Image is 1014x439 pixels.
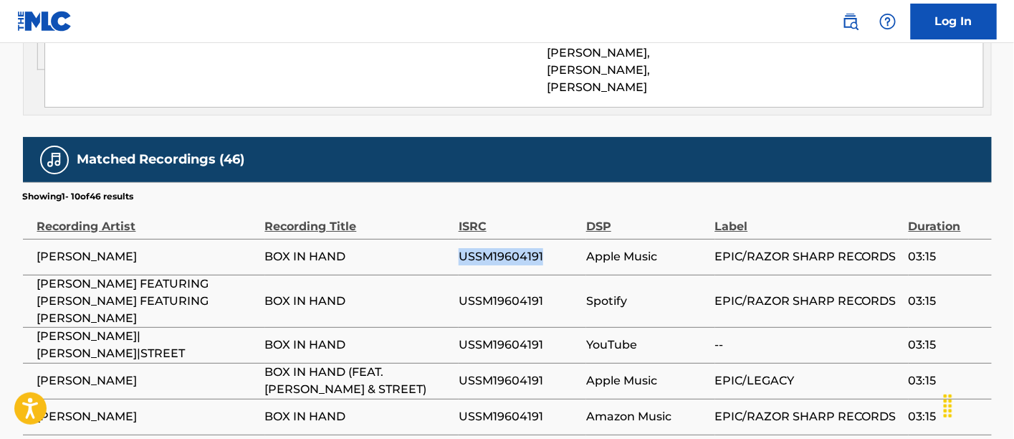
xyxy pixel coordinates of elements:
span: BOX IN HAND (FEAT. [PERSON_NAME] & STREET) [265,364,451,398]
div: Recording Title [265,203,451,235]
div: Recording Artist [37,203,258,235]
div: Label [715,203,901,235]
span: USSM19604191 [459,248,579,265]
span: [PERSON_NAME]|[PERSON_NAME]|STREET [37,328,258,362]
span: Spotify [586,293,708,310]
span: Apple Music [586,248,708,265]
span: 03:15 [909,293,985,310]
div: ISRC [459,203,579,235]
img: help [879,13,896,30]
div: Help [874,7,902,36]
p: Showing 1 - 10 of 46 results [23,190,134,203]
span: EPIC/RAZOR SHARP RECORDS [715,293,901,310]
span: USSM19604191 [459,372,579,390]
span: USSM19604191 [459,336,579,354]
span: USSM19604191 [459,293,579,310]
span: 03:15 [909,248,985,265]
span: BOX IN HAND [265,408,451,425]
span: [PERSON_NAME] FEATURING [PERSON_NAME] FEATURING [PERSON_NAME] [37,275,258,327]
span: -- [715,336,901,354]
span: USSM19604191 [459,408,579,425]
span: EPIC/RAZOR SHARP RECORDS [715,408,901,425]
span: [PERSON_NAME] [37,248,258,265]
span: [PERSON_NAME] [37,372,258,390]
img: MLC Logo [17,11,72,32]
span: Apple Music [586,372,708,390]
h5: Matched Recordings (46) [77,151,245,168]
span: BOX IN HAND [265,336,451,354]
span: EPIC/RAZOR SHARP RECORDS [715,248,901,265]
img: search [842,13,859,30]
span: EPIC/LEGACY [715,372,901,390]
span: [PERSON_NAME] [37,408,258,425]
span: BOX IN HAND [265,248,451,265]
a: Log In [911,4,997,39]
img: Matched Recordings [46,151,63,169]
span: 03:15 [909,408,985,425]
span: 03:15 [909,336,985,354]
span: BOX IN HAND [265,293,451,310]
iframe: Chat Widget [942,370,1014,439]
span: Amazon Music [586,408,708,425]
div: Duration [909,203,985,235]
span: 03:15 [909,372,985,390]
a: Public Search [836,7,865,36]
div: Drag [937,384,960,428]
span: YouTube [586,336,708,354]
div: DSP [586,203,708,235]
